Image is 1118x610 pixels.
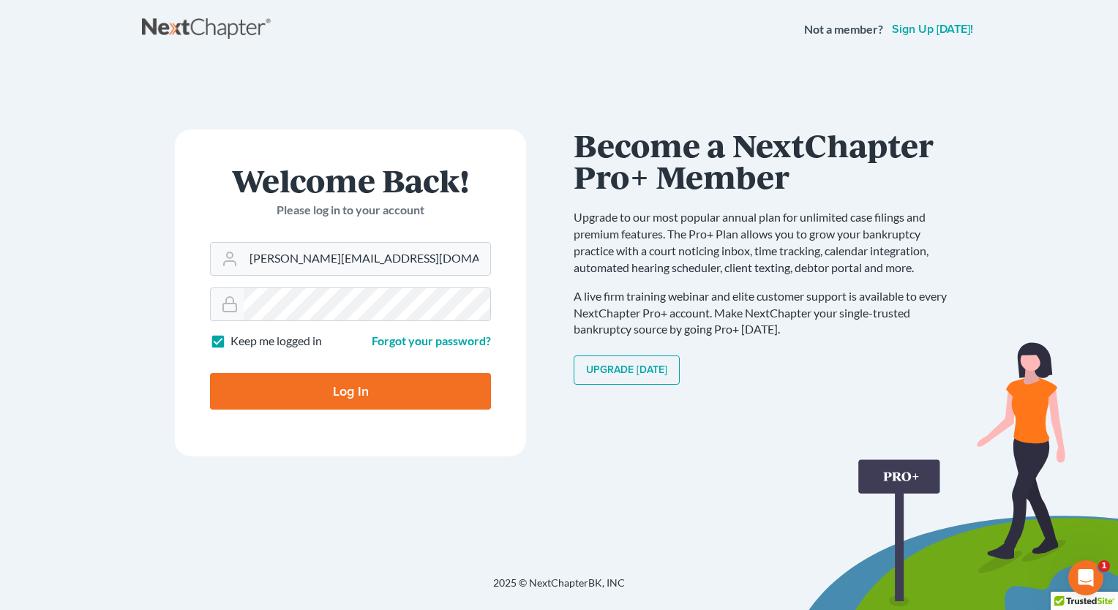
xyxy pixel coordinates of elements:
[230,333,322,350] label: Keep me logged in
[574,288,961,339] p: A live firm training webinar and elite customer support is available to every NextChapter Pro+ ac...
[1068,560,1103,595] iframe: Intercom live chat
[574,129,961,192] h1: Become a NextChapter Pro+ Member
[142,576,976,602] div: 2025 © NextChapterBK, INC
[372,334,491,347] a: Forgot your password?
[210,373,491,410] input: Log In
[574,355,680,385] a: Upgrade [DATE]
[889,23,976,35] a: Sign up [DATE]!
[244,243,490,275] input: Email Address
[1098,560,1110,572] span: 1
[210,165,491,196] h1: Welcome Back!
[574,209,961,276] p: Upgrade to our most popular annual plan for unlimited case filings and premium features. The Pro+...
[804,21,883,38] strong: Not a member?
[210,202,491,219] p: Please log in to your account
